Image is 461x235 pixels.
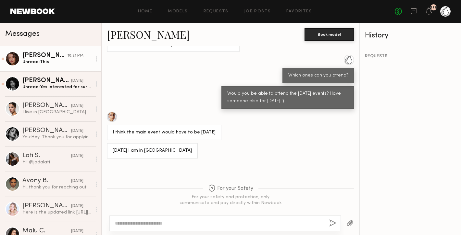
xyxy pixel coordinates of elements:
[22,52,68,59] div: [PERSON_NAME]
[71,153,83,159] div: [DATE]
[107,27,190,41] a: [PERSON_NAME]
[22,159,92,165] div: Hi! @jadalati
[22,203,71,209] div: [PERSON_NAME]
[22,77,71,84] div: [PERSON_NAME]
[430,6,437,9] div: 278
[22,178,71,184] div: Avony B.
[168,9,188,14] a: Models
[22,59,92,65] div: Unread: This
[71,203,83,209] div: [DATE]
[71,128,83,134] div: [DATE]
[5,30,40,38] span: Messages
[288,72,348,79] div: Which ones can you attend?
[68,53,83,59] div: 10:21 PM
[204,9,229,14] a: Requests
[365,32,456,39] div: History
[22,184,92,190] div: Hi, thank you for reaching out. Unfortunately I do not have any voiceover videos
[244,9,271,14] a: Job Posts
[305,28,354,41] button: Book model
[22,109,92,115] div: I live in [GEOGRAPHIC_DATA] and my Instagram handle is @annagreenee :)
[22,228,71,234] div: Malu C.
[113,147,192,155] div: [DATE] I am in [GEOGRAPHIC_DATA]
[22,84,92,90] div: Unread: Yes interested for sure. Thanks for reaching out.
[286,9,312,14] a: Favorites
[22,134,92,140] div: You: Hey! Thank you for applying - are you in [GEOGRAPHIC_DATA]?
[71,178,83,184] div: [DATE]
[208,185,253,193] span: For your Safety
[71,103,83,109] div: [DATE]
[138,9,153,14] a: Home
[22,209,92,215] div: Here is the updated link [URL][DOMAIN_NAME]
[365,54,456,59] div: REQUESTS
[22,153,71,159] div: Lati S.
[305,31,354,37] a: Book model
[71,228,83,234] div: [DATE]
[179,194,282,206] div: For your safety and protection, only communicate and pay directly within Newbook
[113,129,216,136] div: I think the main event would have to be [DATE]
[22,128,71,134] div: [PERSON_NAME]
[227,90,348,105] div: Would you be able to attend the [DATE] events? Have someone else for [DATE] :)
[71,78,83,84] div: [DATE]
[22,103,71,109] div: [PERSON_NAME]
